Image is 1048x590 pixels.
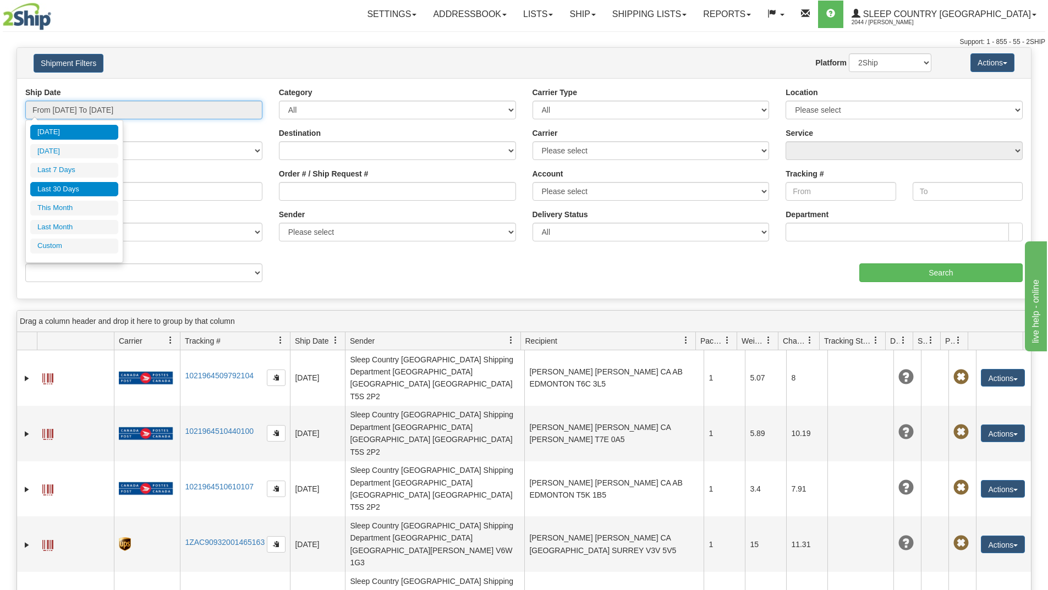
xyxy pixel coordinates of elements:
td: [PERSON_NAME] [PERSON_NAME] CA AB EDMONTON T5K 1B5 [524,461,704,517]
span: Pickup Not Assigned [953,480,969,495]
span: Packages [700,335,723,346]
a: Tracking # filter column settings [271,331,290,350]
a: 1021964509792104 [185,371,254,380]
a: Sleep Country [GEOGRAPHIC_DATA] 2044 / [PERSON_NAME] [843,1,1045,28]
span: Pickup Not Assigned [953,370,969,385]
button: Copy to clipboard [267,425,286,442]
span: Carrier [119,335,142,346]
li: Custom [30,239,118,253]
a: Label [42,479,53,497]
span: Tracking # [185,335,221,346]
span: Sleep Country [GEOGRAPHIC_DATA] [860,9,1031,19]
button: Actions [981,424,1025,442]
a: Shipping lists [604,1,695,28]
a: Charge filter column settings [800,331,819,350]
button: Copy to clipboard [267,481,286,497]
div: live help - online [8,7,102,20]
td: 11.31 [786,516,827,572]
a: Weight filter column settings [759,331,778,350]
td: [DATE] [290,350,345,406]
label: Service [786,128,813,139]
span: Delivery Status [890,335,899,346]
span: Pickup Not Assigned [953,424,969,440]
td: Sleep Country [GEOGRAPHIC_DATA] Shipping Department [GEOGRAPHIC_DATA] [GEOGRAPHIC_DATA] [GEOGRAPH... [345,461,524,517]
a: Sender filter column settings [502,331,520,350]
a: Label [42,535,53,553]
a: Ship Date filter column settings [326,331,345,350]
button: Actions [981,536,1025,553]
td: [DATE] [290,406,345,461]
td: 10.19 [786,406,827,461]
img: 20 - Canada Post [119,427,173,440]
img: logo2044.jpg [3,3,51,30]
label: Department [786,209,828,220]
span: Weight [742,335,765,346]
label: Ship Date [25,87,61,98]
span: Unknown [898,480,914,495]
td: [DATE] [290,461,345,517]
td: 15 [745,516,786,572]
img: 20 - Canada Post [119,371,173,385]
a: Recipient filter column settings [677,331,695,350]
a: 1021964510440100 [185,427,254,435]
a: 1021964510610107 [185,482,254,491]
a: Reports [695,1,759,28]
label: Destination [279,128,321,139]
span: Recipient [525,335,557,346]
button: Actions [981,480,1025,498]
a: Pickup Status filter column settings [949,331,968,350]
label: Account [533,168,563,179]
td: Sleep Country [GEOGRAPHIC_DATA] Shipping Department [GEOGRAPHIC_DATA] [GEOGRAPHIC_DATA] [GEOGRAPH... [345,406,524,461]
a: Label [42,424,53,442]
a: Delivery Status filter column settings [894,331,913,350]
a: Label [42,368,53,386]
li: Last 30 Days [30,182,118,197]
a: 1ZAC90932001465163 [185,538,265,547]
span: Unknown [898,370,914,385]
input: From [786,182,896,201]
li: Last 7 Days [30,163,118,178]
td: [PERSON_NAME] [PERSON_NAME] CA [GEOGRAPHIC_DATA] SURREY V3V 5V5 [524,516,704,572]
div: Support: 1 - 855 - 55 - 2SHIP [3,37,1045,47]
button: Copy to clipboard [267,370,286,386]
img: 20 - Canada Post [119,482,173,495]
a: Ship [561,1,603,28]
td: 1 [704,516,745,572]
label: Order # / Ship Request # [279,168,369,179]
a: Carrier filter column settings [161,331,180,350]
li: This Month [30,201,118,216]
span: Shipment Issues [918,335,927,346]
td: [DATE] [290,516,345,572]
a: Expand [21,428,32,439]
li: [DATE] [30,144,118,159]
span: Pickup Status [945,335,954,346]
span: Charge [783,335,806,346]
label: Platform [815,57,847,68]
span: Unknown [898,424,914,440]
span: Unknown [898,536,914,551]
a: Addressbook [425,1,515,28]
td: 8 [786,350,827,406]
iframe: chat widget [1023,239,1047,351]
a: Tracking Status filter column settings [866,331,885,350]
a: Expand [21,484,32,495]
td: [PERSON_NAME] [PERSON_NAME] CA [PERSON_NAME] T7E 0A5 [524,406,704,461]
td: 1 [704,350,745,406]
a: Expand [21,539,32,550]
label: Carrier Type [533,87,577,98]
td: Sleep Country [GEOGRAPHIC_DATA] Shipping Department [GEOGRAPHIC_DATA] [GEOGRAPHIC_DATA][PERSON_NA... [345,516,524,572]
button: Copy to clipboard [267,536,286,553]
img: 8 - UPS [119,537,130,551]
button: Actions [970,53,1014,72]
button: Actions [981,369,1025,387]
label: Tracking # [786,168,824,179]
td: 1 [704,461,745,517]
label: Sender [279,209,305,220]
td: 3.4 [745,461,786,517]
td: Sleep Country [GEOGRAPHIC_DATA] Shipping Department [GEOGRAPHIC_DATA] [GEOGRAPHIC_DATA] [GEOGRAPH... [345,350,524,406]
li: Last Month [30,220,118,235]
label: Category [279,87,312,98]
input: To [913,182,1023,201]
div: grid grouping header [17,311,1031,332]
li: [DATE] [30,125,118,140]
